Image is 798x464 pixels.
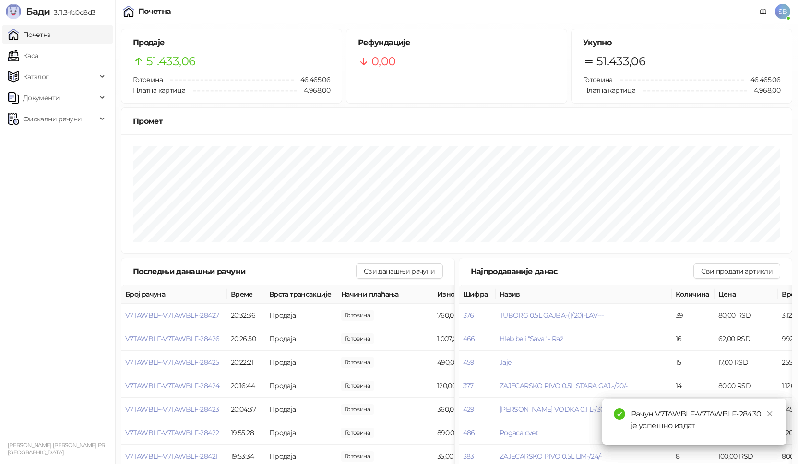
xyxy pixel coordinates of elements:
[294,74,330,85] span: 46.465,06
[463,452,474,461] button: 383
[672,351,715,374] td: 15
[583,37,780,48] h5: Укупно
[337,285,433,304] th: Начини плаћања
[356,263,442,279] button: Сви данашњи рачуни
[133,115,780,127] div: Промет
[265,398,337,421] td: Продаја
[764,408,775,419] a: Close
[227,421,265,445] td: 19:55:28
[125,334,219,343] button: V7TAWBLF-V7TAWBLF-28426
[23,88,60,107] span: Документи
[672,374,715,398] td: 14
[500,452,602,461] button: ZAJECARSKO PIVO 0.5L LIM-/24/-
[500,428,538,437] button: Pogaca cvet
[125,381,219,390] button: V7TAWBLF-V7TAWBLF-28424
[747,85,780,95] span: 4.968,00
[500,358,511,367] button: Jaje
[8,25,51,44] a: Почетна
[265,421,337,445] td: Продаја
[341,357,374,368] span: 490,00
[371,52,395,71] span: 0,00
[463,405,475,414] button: 429
[744,74,780,85] span: 46.465,06
[23,67,49,86] span: Каталог
[265,304,337,327] td: Продаја
[227,351,265,374] td: 20:22:21
[631,408,775,431] div: Рачун V7TAWBLF-V7TAWBLF-28430 је успешно издат
[463,428,475,437] button: 486
[227,374,265,398] td: 20:16:44
[265,351,337,374] td: Продаја
[672,327,715,351] td: 16
[341,404,374,415] span: 360,00
[459,285,496,304] th: Шифра
[26,6,50,17] span: Бади
[583,75,613,84] span: Готовина
[297,85,330,95] span: 4.968,00
[463,311,474,320] button: 376
[471,265,694,277] div: Најпродаваније данас
[500,334,563,343] button: Hleb beli "Sava" - Raž
[500,381,627,390] button: ZAJECARSKO PIVO 0.5L STARA GAJ.-/20/-
[693,263,780,279] button: Сви продати артикли
[227,304,265,327] td: 20:32:36
[133,86,185,95] span: Платна картица
[500,311,604,320] button: TUBORG 0.5L GAJBA-(1/20)-LAV---
[8,46,38,65] a: Каса
[500,405,608,414] button: [PERSON_NAME] VODKA 0.1 L-/30/-
[133,75,163,84] span: Готовина
[121,285,227,304] th: Број рачуна
[672,304,715,327] td: 39
[125,428,219,437] button: V7TAWBLF-V7TAWBLF-28422
[358,37,555,48] h5: Рефундације
[138,8,171,15] div: Почетна
[463,334,475,343] button: 466
[133,265,356,277] div: Последњи данашњи рачуни
[463,381,474,390] button: 377
[775,4,790,19] span: SB
[433,351,505,374] td: 490,00 RSD
[614,408,625,420] span: check-circle
[227,398,265,421] td: 20:04:37
[463,358,475,367] button: 459
[227,285,265,304] th: Време
[341,310,374,321] span: 760,00
[227,327,265,351] td: 20:26:50
[265,374,337,398] td: Продаја
[715,285,778,304] th: Цена
[125,358,219,367] button: V7TAWBLF-V7TAWBLF-28425
[433,374,505,398] td: 120,00 RSD
[341,381,374,391] span: 120,00
[433,398,505,421] td: 360,00 RSD
[265,285,337,304] th: Врста трансакције
[766,410,773,417] span: close
[341,333,374,344] span: 1.007,06
[125,405,219,414] button: V7TAWBLF-V7TAWBLF-28423
[6,4,21,19] img: Logo
[50,8,95,17] span: 3.11.3-fd0d8d3
[125,452,217,461] button: V7TAWBLF-V7TAWBLF-28421
[715,351,778,374] td: 17,00 RSD
[715,304,778,327] td: 80,00 RSD
[672,398,715,421] td: 9
[23,109,82,129] span: Фискални рачуни
[583,86,635,95] span: Платна картица
[341,451,374,462] span: 35,00
[496,285,672,304] th: Назив
[146,52,195,71] span: 51.433,06
[433,327,505,351] td: 1.007,06 RSD
[756,4,771,19] a: Документација
[265,327,337,351] td: Продаја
